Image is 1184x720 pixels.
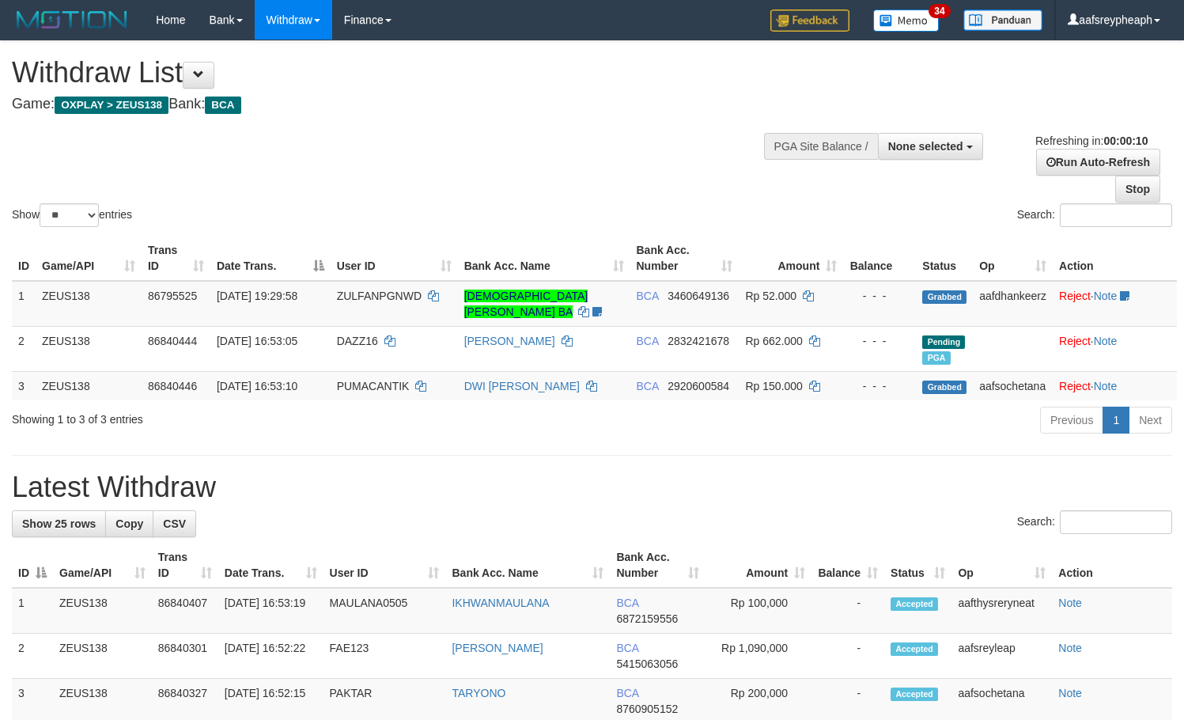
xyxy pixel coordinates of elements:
td: Rp 1,090,000 [705,634,811,679]
th: Game/API: activate to sort column ascending [53,543,152,588]
th: Action [1052,543,1172,588]
a: DWI [PERSON_NAME] [464,380,580,392]
th: ID [12,236,36,281]
td: aafsreyleap [951,634,1052,679]
td: aafthysreryneat [951,588,1052,634]
img: MOTION_logo.png [12,8,132,32]
span: Copy 2920600584 to clipboard [668,380,729,392]
label: Show entries [12,203,132,227]
span: Copy 5415063056 to clipboard [616,657,678,670]
input: Search: [1060,203,1172,227]
span: 34 [929,4,950,18]
img: Feedback.jpg [770,9,849,32]
span: BCA [637,290,659,302]
span: PUMACANTIK [337,380,410,392]
span: 86795525 [148,290,197,302]
td: 86840301 [152,634,218,679]
div: - - - [849,288,910,304]
a: Next [1129,407,1172,434]
th: Trans ID: activate to sort column ascending [152,543,218,588]
input: Search: [1060,510,1172,534]
td: · [1053,281,1177,327]
span: Copy 2832421678 to clipboard [668,335,729,347]
a: Note [1094,290,1118,302]
a: Copy [105,510,153,537]
span: BCA [616,642,638,654]
div: - - - [849,333,910,349]
th: Op: activate to sort column ascending [951,543,1052,588]
td: 1 [12,281,36,327]
span: 86840444 [148,335,197,347]
a: Reject [1059,380,1091,392]
td: ZEUS138 [36,371,142,400]
th: Balance: activate to sort column ascending [811,543,884,588]
a: Note [1058,597,1082,609]
a: TARYONO [452,687,505,699]
span: Accepted [891,597,938,611]
a: 1 [1103,407,1129,434]
span: BCA [616,597,638,609]
a: IKHWANMAULANA [452,597,549,609]
td: 2 [12,326,36,371]
td: - [811,588,884,634]
span: Copy 8760905152 to clipboard [616,703,678,715]
th: Status [916,236,973,281]
span: Rp 52.000 [745,290,796,302]
span: 86840446 [148,380,197,392]
td: ZEUS138 [36,326,142,371]
td: · [1053,371,1177,400]
td: [DATE] 16:53:19 [218,588,323,634]
td: 86840407 [152,588,218,634]
span: Marked by aafsreyleap [922,351,950,365]
span: Grabbed [922,290,966,304]
a: Note [1094,335,1118,347]
span: [DATE] 16:53:05 [217,335,297,347]
td: ZEUS138 [53,588,152,634]
a: Show 25 rows [12,510,106,537]
th: User ID: activate to sort column ascending [323,543,446,588]
a: Run Auto-Refresh [1036,149,1160,176]
span: CSV [163,517,186,530]
a: [PERSON_NAME] [464,335,555,347]
td: aafsochetana [973,371,1053,400]
span: BCA [637,380,659,392]
a: Note [1058,642,1082,654]
span: Rp 662.000 [745,335,802,347]
th: Trans ID: activate to sort column ascending [142,236,210,281]
td: [DATE] 16:52:22 [218,634,323,679]
td: Rp 100,000 [705,588,811,634]
td: 3 [12,371,36,400]
td: 1 [12,588,53,634]
div: - - - [849,378,910,394]
td: ZEUS138 [53,634,152,679]
span: ZULFANPGNWD [337,290,422,302]
td: MAULANA0505 [323,588,446,634]
span: BCA [205,97,240,114]
th: Game/API: activate to sort column ascending [36,236,142,281]
span: Refreshing in: [1035,135,1148,147]
a: Reject [1059,335,1091,347]
th: Action [1053,236,1177,281]
th: Bank Acc. Number: activate to sort column ascending [630,236,740,281]
th: Amount: activate to sort column ascending [705,543,811,588]
td: · [1053,326,1177,371]
span: BCA [616,687,638,699]
th: Date Trans.: activate to sort column ascending [218,543,323,588]
img: panduan.png [963,9,1042,31]
div: Showing 1 to 3 of 3 entries [12,405,482,427]
span: [DATE] 19:29:58 [217,290,297,302]
th: Balance [843,236,916,281]
label: Search: [1017,510,1172,534]
td: - [811,634,884,679]
th: Date Trans.: activate to sort column descending [210,236,331,281]
span: Copy [115,517,143,530]
span: Show 25 rows [22,517,96,530]
th: Bank Acc. Name: activate to sort column ascending [458,236,630,281]
span: DAZZ16 [337,335,378,347]
th: Bank Acc. Number: activate to sort column ascending [610,543,705,588]
th: User ID: activate to sort column ascending [331,236,458,281]
a: [DEMOGRAPHIC_DATA][PERSON_NAME] BA [464,290,588,318]
label: Search: [1017,203,1172,227]
td: ZEUS138 [36,281,142,327]
h4: Game: Bank: [12,97,774,112]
